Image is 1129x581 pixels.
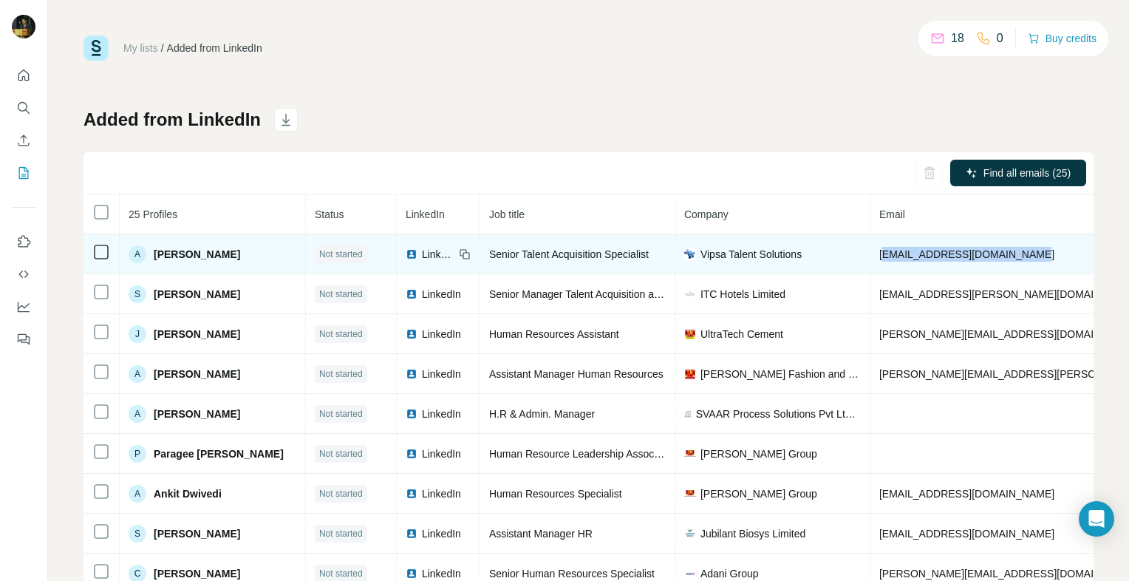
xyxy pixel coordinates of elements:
span: LinkedIn [422,486,461,501]
img: Surfe Logo [83,35,109,61]
p: 0 [997,30,1003,47]
span: [PERSON_NAME] [154,247,240,262]
span: Assistant Manager Human Resources [489,368,664,380]
img: company-logo [684,288,696,300]
span: LinkedIn [422,327,461,342]
span: Find all emails (25) [983,166,1071,180]
span: [EMAIL_ADDRESS][DOMAIN_NAME] [879,248,1054,260]
div: A [129,405,146,423]
span: Vipsa Talent Solutions [700,247,802,262]
img: company-logo [684,450,696,457]
span: [PERSON_NAME] [154,407,240,421]
button: Feedback [12,326,35,353]
img: LinkedIn logo [406,328,417,340]
div: A [129,245,146,263]
span: Email [879,208,905,220]
div: S [129,285,146,303]
span: LinkedIn [422,367,461,381]
span: Not started [319,487,363,500]
img: LinkedIn logo [406,248,417,260]
span: LinkedIn [422,446,461,461]
span: Status [315,208,344,220]
img: LinkedIn logo [406,408,417,420]
img: LinkedIn logo [406,288,417,300]
span: Human Resources Specialist [489,488,622,500]
button: Enrich CSV [12,127,35,154]
span: [EMAIL_ADDRESS][DOMAIN_NAME] [879,488,1054,500]
span: [PERSON_NAME] Group [700,486,817,501]
img: LinkedIn logo [406,528,417,540]
span: Paragee [PERSON_NAME] [154,446,284,461]
span: Senior Talent Acquisition Specialist [489,248,649,260]
div: Added from LinkedIn [167,41,262,55]
span: H.R & Admin. Manager [489,408,595,420]
span: [PERSON_NAME] [154,327,240,342]
span: Not started [319,288,363,301]
button: Use Surfe on LinkedIn [12,228,35,255]
button: My lists [12,160,35,186]
div: A [129,365,146,383]
span: Not started [319,407,363,421]
img: company-logo [684,568,696,580]
span: SVAAR Process Solutions Pvt Ltd, [GEOGRAPHIC_DATA] [696,407,861,421]
button: Use Surfe API [12,261,35,288]
span: Not started [319,567,363,580]
span: Senior Manager Talent Acquisition and Development [489,288,729,300]
span: LinkedIn [422,566,461,581]
p: 18 [951,30,964,47]
span: Not started [319,367,363,381]
span: [PERSON_NAME] [154,367,240,381]
span: [PERSON_NAME] [154,566,240,581]
span: [PERSON_NAME] [154,287,240,302]
img: company-logo [684,248,696,260]
span: LinkedIn [422,407,461,421]
span: Company [684,208,729,220]
div: S [129,525,146,543]
span: ITC Hotels Limited [700,287,785,302]
span: [PERSON_NAME] [154,526,240,541]
span: LinkedIn [422,247,454,262]
img: company-logo [684,368,696,380]
img: LinkedIn logo [406,488,417,500]
button: Buy credits [1028,28,1096,49]
img: company-logo [684,328,696,340]
div: P [129,445,146,463]
img: LinkedIn logo [406,368,417,380]
img: Avatar [12,15,35,38]
a: My lists [123,42,158,54]
span: [EMAIL_ADDRESS][DOMAIN_NAME] [879,528,1054,540]
img: LinkedIn logo [406,448,417,460]
button: Find all emails (25) [950,160,1086,186]
span: Adani Group [700,566,759,581]
img: LinkedIn logo [406,568,417,580]
span: 25 Profiles [129,208,177,220]
div: Open Intercom Messenger [1079,501,1114,537]
h1: Added from LinkedIn [83,108,261,132]
span: Assistant Manager HR [489,528,593,540]
button: Quick start [12,62,35,89]
button: Search [12,95,35,121]
span: Human Resources Assistant [489,328,619,340]
li: / [161,41,164,55]
span: Job title [489,208,525,220]
span: LinkedIn [422,287,461,302]
img: company-logo [684,529,696,537]
span: Ankit Dwivedi [154,486,222,501]
img: company-logo [684,490,696,497]
button: Dashboard [12,293,35,320]
div: A [129,485,146,503]
span: [PERSON_NAME] Fashion and Retail Ltd. [700,367,861,381]
span: Not started [319,248,363,261]
span: LinkedIn [422,526,461,541]
span: Jubilant Biosys Limited [700,526,805,541]
span: LinkedIn [406,208,445,220]
span: [PERSON_NAME] Group [700,446,817,461]
span: UltraTech Cement [700,327,783,342]
span: Not started [319,327,363,341]
span: Senior Human Resources Specialist [489,568,655,580]
div: J [129,325,146,343]
span: Human Resource Leadership Associate [489,448,671,460]
span: Not started [319,447,363,461]
span: Not started [319,527,363,540]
